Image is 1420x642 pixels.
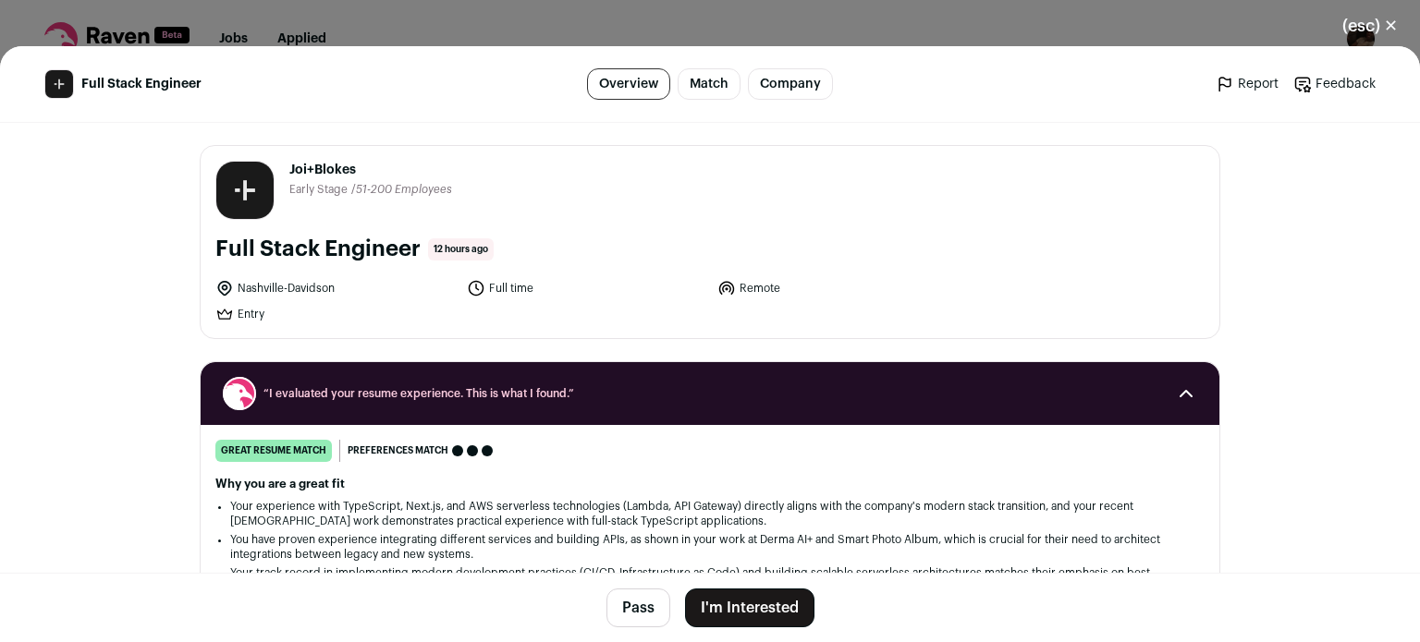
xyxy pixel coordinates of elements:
[467,279,707,297] li: Full time
[81,75,202,93] span: Full Stack Engineer
[1216,75,1279,93] a: Report
[587,68,670,100] a: Overview
[428,238,494,260] span: 12 hours ago
[717,279,958,297] li: Remote
[356,184,452,195] span: 51-200 Employees
[230,499,1190,528] li: Your experience with TypeScript, Next.js, and AWS serverless technologies (Lambda, API Gateway) d...
[678,68,741,100] a: Match
[289,161,452,179] span: Joi+Blokes
[685,588,814,627] button: I'm Interested
[215,305,456,323] li: Entry
[215,235,421,264] h1: Full Stack Engineer
[216,162,274,219] img: 6fc154159f8f63c2c457a6e31a96efcda6938f3f1517f007bf371eb86956c181.jpg
[606,588,670,627] button: Pass
[215,477,1205,491] h2: Why you are a great fit
[748,68,833,100] a: Company
[230,565,1190,595] li: Your track record in implementing modern development practices (CI/CD, Infrastructure as Code) an...
[45,70,73,98] img: 6fc154159f8f63c2c457a6e31a96efcda6938f3f1517f007bf371eb86956c181.jpg
[215,440,332,462] div: great resume match
[351,183,452,197] li: /
[289,183,351,197] li: Early Stage
[215,279,456,297] li: Nashville-Davidson
[1320,6,1420,46] button: Close modal
[263,386,1157,401] span: “I evaluated your resume experience. This is what I found.”
[348,442,448,460] span: Preferences match
[1293,75,1376,93] a: Feedback
[230,532,1190,562] li: You have proven experience integrating different services and building APIs, as shown in your wor...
